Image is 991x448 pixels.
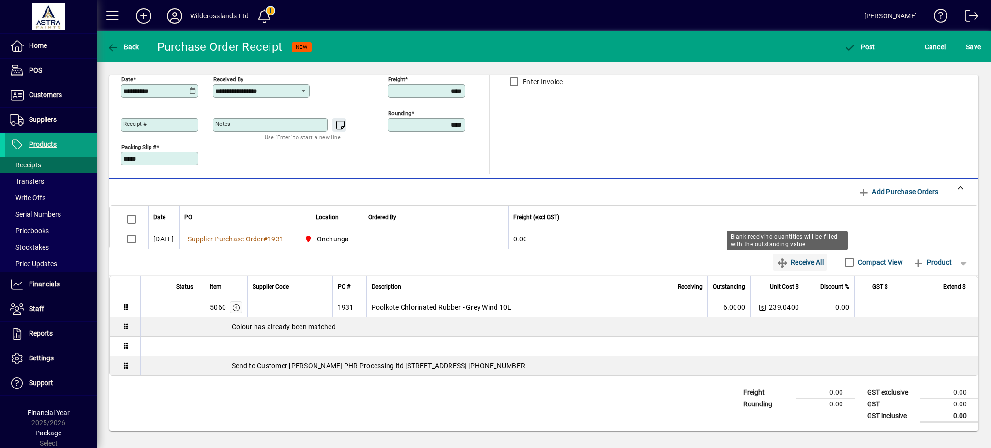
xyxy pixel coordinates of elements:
span: Description [372,282,401,292]
a: Receipts [5,157,97,173]
span: Extend $ [943,282,966,292]
a: Home [5,34,97,58]
span: Ordered By [368,212,396,223]
td: Freight [738,387,796,398]
div: Date [153,212,174,223]
span: Financial Year [28,409,70,417]
td: Poolkote Chlorinated Rubber - Grey Wind 10L [366,298,669,317]
a: Reports [5,322,97,346]
mat-label: Freight [388,75,405,82]
td: 0.00 [796,398,855,410]
div: Send to Customer [PERSON_NAME] PHR Processing ltd [STREET_ADDRESS] [PHONE_NUMBER] [171,361,978,371]
td: 0.00 [920,387,978,398]
span: P [861,43,865,51]
span: Home [29,42,47,49]
button: Change Price Levels [755,300,769,314]
a: POS [5,59,97,83]
span: 1931 [268,235,284,243]
span: S [966,43,970,51]
span: Transfers [10,178,44,185]
a: Stocktakes [5,239,97,255]
span: Date [153,212,165,223]
span: Price Updates [10,260,57,268]
span: POS [29,66,42,74]
span: Receiving [678,282,703,292]
div: [PERSON_NAME] [864,8,917,24]
span: Stocktakes [10,243,49,251]
a: Knowledge Base [927,2,948,33]
span: Outstanding [713,282,745,292]
span: Item [210,282,222,292]
mat-label: Notes [215,120,230,127]
span: Status [176,282,193,292]
span: Onehunga [317,234,349,244]
td: 0.00 [804,298,854,317]
a: Customers [5,83,97,107]
div: 5060 [210,302,226,312]
mat-label: Received by [213,75,243,82]
span: Write Offs [10,194,45,202]
span: GST $ [872,282,888,292]
div: PO [184,212,287,223]
button: Product [908,254,957,271]
a: Support [5,371,97,395]
label: Compact View [856,257,903,267]
span: Staff [29,305,44,313]
a: Staff [5,297,97,321]
td: GST [862,398,920,410]
span: Package [35,429,61,437]
span: Suppliers [29,116,57,123]
div: Colour has already been matched [171,322,978,331]
div: Blank receiving quantities will be filled with the outstanding value [727,231,848,250]
a: Serial Numbers [5,206,97,223]
span: Support [29,379,53,387]
button: Cancel [922,38,948,56]
td: Rounding [738,398,796,410]
a: Price Updates [5,255,97,272]
a: Suppliers [5,108,97,132]
button: Add Purchase Orders [854,183,942,200]
span: # [263,235,268,243]
span: Reports [29,329,53,337]
span: Discount % [820,282,849,292]
button: Receive All [773,254,827,271]
mat-label: Receipt # [123,120,147,127]
div: Wildcrosslands Ltd [190,8,249,24]
mat-label: Packing Slip # [121,143,156,150]
span: Financials [29,280,60,288]
span: Back [107,43,139,51]
td: 0.00 [920,410,978,422]
mat-label: Date [121,75,133,82]
a: Write Offs [5,190,97,206]
label: Enter Invoice [521,77,563,87]
app-page-header-button: Back [97,38,150,56]
mat-label: Rounding [388,109,411,116]
td: 0.00 [920,398,978,410]
span: PO # [338,282,350,292]
span: ave [966,39,981,55]
div: Ordered By [368,212,503,223]
div: Purchase Order Receipt [157,39,283,55]
span: Freight (excl GST) [513,212,559,223]
span: Add Purchase Orders [858,184,938,199]
a: Pricebooks [5,223,97,239]
span: Onehunga [302,233,353,245]
span: Settings [29,354,54,362]
span: ost [844,43,875,51]
a: Settings [5,346,97,371]
span: 239.0400 [769,302,799,312]
a: Transfers [5,173,97,190]
td: 0.00 [796,387,855,398]
td: GST exclusive [862,387,920,398]
div: Freight (excl GST) [513,212,966,223]
a: Logout [958,2,979,33]
td: 1931 [332,298,366,317]
span: Product [913,254,952,270]
td: 6.0000 [707,298,750,317]
a: Financials [5,272,97,297]
span: Cancel [925,39,946,55]
span: Location [316,212,339,223]
span: Products [29,140,57,148]
button: Save [963,38,983,56]
span: NEW [296,44,308,50]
